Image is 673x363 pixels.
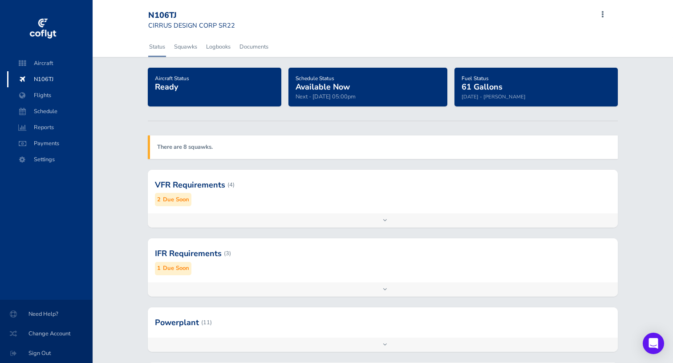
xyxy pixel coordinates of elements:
small: Due Soon [163,264,189,273]
span: Available Now [296,82,350,92]
span: Aircraft Status [155,75,189,82]
a: Status [148,37,166,57]
span: N106TJ [16,71,84,87]
span: Ready [155,82,178,92]
a: Schedule StatusAvailable Now [296,72,350,93]
span: Sign Out [11,345,82,361]
a: There are 8 squawks. [157,143,213,151]
span: Settings [16,151,84,167]
a: Documents [239,37,269,57]
span: Flights [16,87,84,103]
div: Open Intercom Messenger [643,333,664,354]
span: Change Account [11,326,82,342]
span: Schedule Status [296,75,334,82]
span: Schedule [16,103,84,119]
a: Logbooks [205,37,231,57]
span: Payments [16,135,84,151]
small: [DATE] - [PERSON_NAME] [462,93,526,100]
small: CIRRUS DESIGN CORP SR22 [148,21,235,30]
a: Squawks [173,37,198,57]
span: Need Help? [11,306,82,322]
span: 61 Gallons [462,82,503,92]
img: coflyt logo [28,16,57,42]
span: Aircraft [16,55,84,71]
div: N106TJ [148,11,235,20]
span: Next - [DATE] 05:00pm [296,93,356,101]
span: Fuel Status [462,75,489,82]
span: Reports [16,119,84,135]
small: Due Soon [163,195,189,204]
